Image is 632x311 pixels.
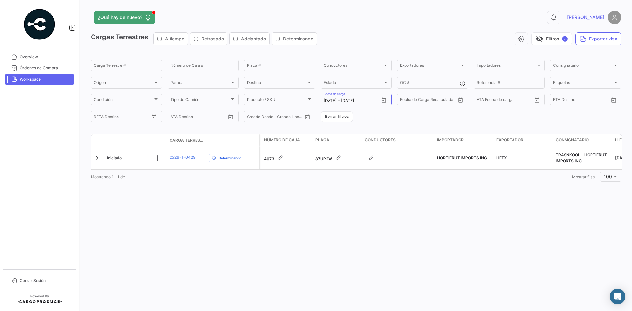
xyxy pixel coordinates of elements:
input: Desde [324,98,336,103]
input: Hasta [416,98,443,103]
span: – [338,98,340,103]
input: Creado Desde [247,115,271,120]
span: Adelantado [241,36,266,42]
span: ¿Qué hay de nuevo? [98,14,142,21]
span: Iniciado [107,155,122,161]
datatable-header-cell: Número de Caja [260,134,313,146]
button: Open calendar [532,95,542,105]
div: Abrir Intercom Messenger [610,289,625,304]
a: Órdenes de Compra [5,63,74,74]
span: Número de Caja [264,137,300,143]
button: Open calendar [609,95,619,105]
span: Destino [247,81,306,86]
input: Hasta [110,115,137,120]
span: Estado [324,81,383,86]
span: Mostrando 1 - 1 de 1 [91,174,128,179]
input: Creado Hasta [276,115,302,120]
a: Overview [5,51,74,63]
span: Retrasado [201,36,224,42]
span: HORTIFRUT IMPORTS INC. [437,155,488,160]
span: Overview [20,54,71,60]
img: placeholder-user.png [608,11,621,24]
div: 4073 [264,151,310,165]
span: Importador [437,137,464,143]
a: Workspace [5,74,74,85]
button: Borrar filtros [321,111,353,122]
span: Mostrar filas [572,174,595,179]
span: Producto / SKU [247,98,306,103]
button: Open calendar [303,112,312,122]
span: 100 [604,174,612,179]
span: Exportadores [400,64,459,69]
input: ATA Hasta [501,98,528,103]
span: Cerrar Sesión [20,278,71,284]
datatable-header-cell: Importador [434,134,494,146]
input: ATA Desde [477,98,497,103]
button: Exportar.xlsx [575,32,621,45]
span: ✓ [562,36,568,42]
button: visibility_offFiltros✓ [531,32,572,45]
button: Open calendar [456,95,465,105]
input: ATA Hasta [195,115,222,120]
span: Conductores [365,137,396,143]
span: TRASNKOOL - HORTIFRUT IMPORTS INC. [556,152,607,163]
img: powered-by.png [23,8,56,41]
input: Desde [553,98,565,103]
span: Tipo de Camión [171,98,230,103]
span: Workspace [20,76,71,82]
span: Condición [94,98,153,103]
span: Exportador [496,137,523,143]
button: Determinando [272,33,317,45]
span: Importadores [477,64,536,69]
span: Conductores [324,64,383,69]
input: Hasta [569,98,596,103]
button: ¿Qué hay de nuevo? [94,11,155,24]
span: A tiempo [165,36,184,42]
span: visibility_off [536,35,543,43]
span: Determinando [219,155,241,161]
button: Adelantado [230,33,269,45]
button: Retrasado [190,33,227,45]
datatable-header-cell: Conductores [362,134,434,146]
span: Origen [94,81,153,86]
button: Open calendar [149,112,159,122]
span: Parada [171,81,230,86]
datatable-header-cell: Placa [313,134,362,146]
span: Etiquetas [553,81,612,86]
a: Expand/Collapse Row [94,155,100,161]
div: 87UP2W [315,151,359,165]
datatable-header-cell: Estado [104,138,167,143]
input: Hasta [341,98,367,103]
button: Open calendar [226,112,236,122]
span: Placa [315,137,329,143]
button: A tiempo [154,33,188,45]
datatable-header-cell: Delay Status [206,138,259,143]
datatable-header-cell: Carga Terrestre # [167,135,206,146]
span: [PERSON_NAME] [567,14,604,21]
a: 2526-T-0429 [170,154,196,160]
span: Carga Terrestre # [170,137,204,143]
input: Desde [94,115,106,120]
h3: Cargas Terrestres [91,32,319,45]
span: Órdenes de Compra [20,65,71,71]
span: Determinando [283,36,313,42]
span: Consignatario [553,64,612,69]
input: Desde [400,98,412,103]
datatable-header-cell: Consignatario [553,134,612,146]
button: Open calendar [379,95,389,105]
input: ATA Desde [171,115,191,120]
datatable-header-cell: Exportador [494,134,553,146]
span: HFEX [496,155,507,160]
span: Consignatario [556,137,589,143]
